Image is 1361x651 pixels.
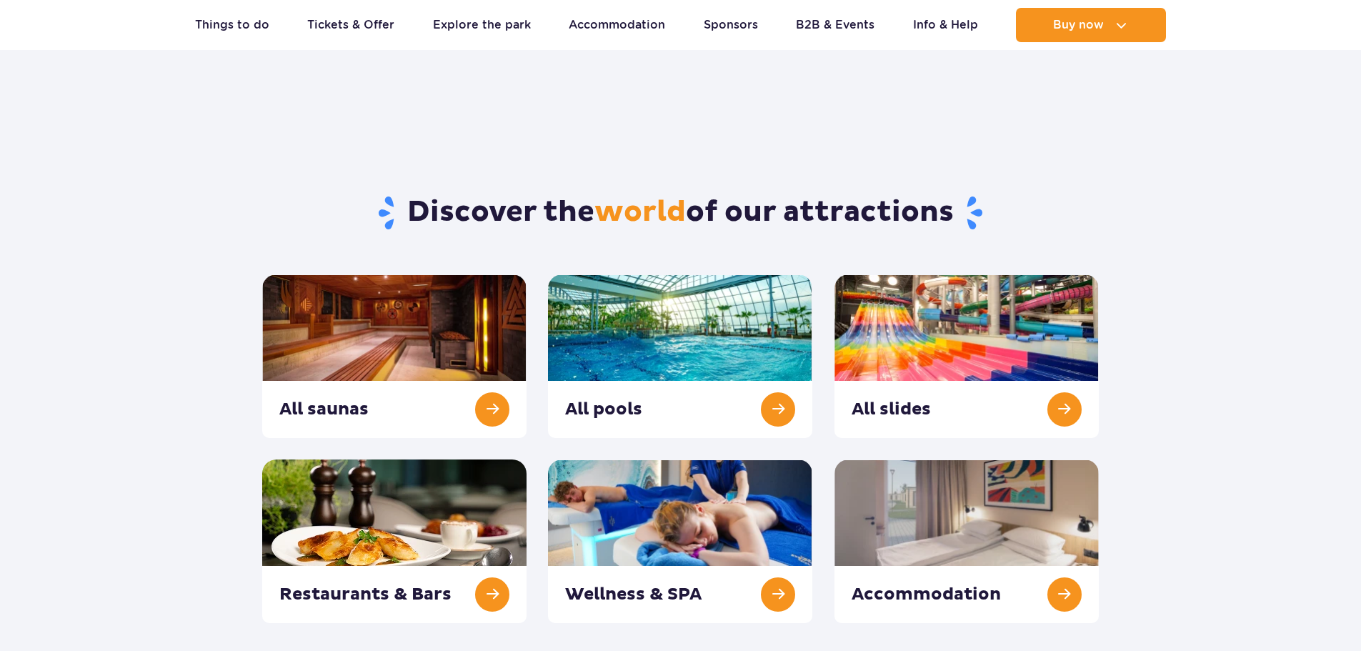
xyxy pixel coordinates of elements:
a: B2B & Events [796,8,874,42]
a: Tickets & Offer [307,8,394,42]
a: Sponsors [704,8,758,42]
button: Buy now [1016,8,1166,42]
a: Info & Help [913,8,978,42]
a: Accommodation [569,8,665,42]
span: Buy now [1053,19,1104,31]
span: world [594,194,686,230]
a: Things to do [195,8,269,42]
a: Explore the park [433,8,531,42]
h1: Discover the of our attractions [262,194,1099,232]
